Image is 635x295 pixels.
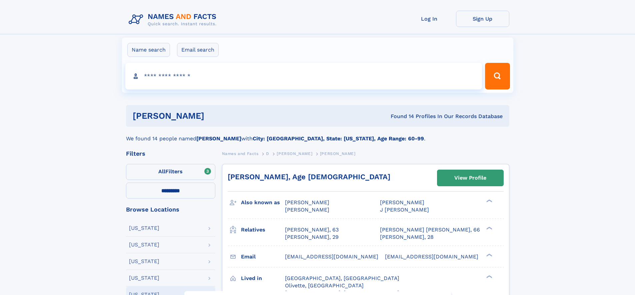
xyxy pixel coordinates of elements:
[297,113,503,120] div: Found 14 Profiles In Our Records Database
[241,197,285,208] h3: Also known as
[285,233,339,241] a: [PERSON_NAME], 29
[285,207,329,213] span: [PERSON_NAME]
[385,253,478,260] span: [EMAIL_ADDRESS][DOMAIN_NAME]
[129,275,159,281] div: [US_STATE]
[485,226,493,230] div: ❯
[485,253,493,257] div: ❯
[454,170,486,186] div: View Profile
[380,233,434,241] a: [PERSON_NAME], 28
[320,151,356,156] span: [PERSON_NAME]
[485,199,493,203] div: ❯
[437,170,503,186] a: View Profile
[456,11,509,27] a: Sign Up
[126,11,222,29] img: Logo Names and Facts
[177,43,219,57] label: Email search
[126,207,215,213] div: Browse Locations
[241,273,285,284] h3: Lived in
[277,151,312,156] span: [PERSON_NAME]
[277,149,312,158] a: [PERSON_NAME]
[380,199,424,206] span: [PERSON_NAME]
[266,151,269,156] span: D
[222,149,259,158] a: Names and Facts
[285,199,329,206] span: [PERSON_NAME]
[403,11,456,27] a: Log In
[285,282,364,289] span: Olivette, [GEOGRAPHIC_DATA]
[127,43,170,57] label: Name search
[285,253,378,260] span: [EMAIL_ADDRESS][DOMAIN_NAME]
[380,226,480,233] a: [PERSON_NAME] [PERSON_NAME], 66
[129,225,159,231] div: [US_STATE]
[285,275,399,281] span: [GEOGRAPHIC_DATA], [GEOGRAPHIC_DATA]
[126,151,215,157] div: Filters
[485,274,493,279] div: ❯
[125,63,482,89] input: search input
[253,135,424,142] b: City: [GEOGRAPHIC_DATA], State: [US_STATE], Age Range: 60-99
[241,224,285,235] h3: Relatives
[126,164,215,180] label: Filters
[133,112,298,120] h1: [PERSON_NAME]
[266,149,269,158] a: D
[129,242,159,247] div: [US_STATE]
[380,207,429,213] span: J [PERSON_NAME]
[485,63,510,89] button: Search Button
[196,135,241,142] b: [PERSON_NAME]
[129,259,159,264] div: [US_STATE]
[228,173,390,181] a: [PERSON_NAME], Age [DEMOGRAPHIC_DATA]
[285,226,339,233] a: [PERSON_NAME], 63
[158,168,165,175] span: All
[241,251,285,262] h3: Email
[126,127,509,143] div: We found 14 people named with .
